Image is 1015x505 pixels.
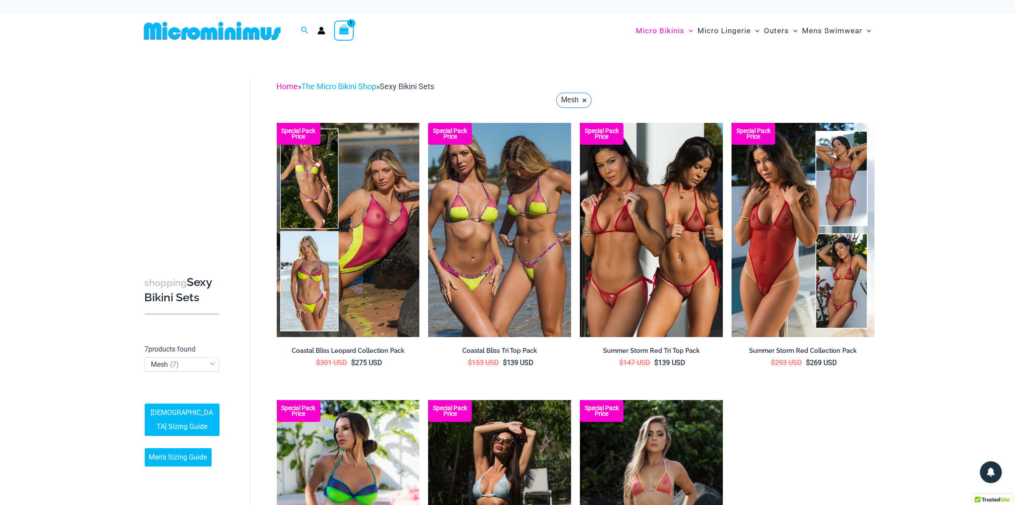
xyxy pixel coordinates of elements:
b: Special Pack Price [580,405,624,417]
b: Special Pack Price [580,128,624,139]
bdi: 293 USD [771,359,802,367]
a: Summer Storm Red Collection Pack F Summer Storm Red Collection Pack BSummer Storm Red Collection ... [732,123,875,337]
span: × [582,97,587,104]
a: Mens SwimwearMenu ToggleMenu Toggle [800,17,873,44]
b: Special Pack Price [732,128,775,139]
bdi: 269 USD [806,359,837,367]
span: $ [468,359,472,367]
span: » » [277,82,435,91]
a: Account icon link [317,27,325,35]
bdi: 139 USD [503,359,534,367]
span: 7 [145,345,149,353]
span: Outers [764,20,789,42]
img: Coastal Bliss Leopard Sunset Tri Top Pack [428,123,571,337]
span: $ [654,359,658,367]
span: ( ) [171,360,179,369]
bdi: 139 USD [654,359,685,367]
span: Micro Lingerie [698,20,751,42]
img: MM SHOP LOGO FLAT [140,21,284,41]
bdi: 275 USD [351,359,382,367]
span: shopping [145,277,187,288]
span: Mesh [145,357,220,372]
a: Search icon link [301,25,309,36]
a: Coastal Bliss Tri Top Pack [428,347,571,358]
bdi: 147 USD [619,359,650,367]
span: Micro Bikinis [636,20,684,42]
a: The Micro Bikini Shop [302,82,377,91]
span: Sexy Bikini Sets [380,82,435,91]
a: Home [277,82,298,91]
a: Summer Storm Red Collection Pack [732,347,875,358]
a: Men’s Sizing Guide [145,448,212,467]
a: Coastal Bliss Leopard Collection Pack [277,347,420,358]
span: Menu Toggle [789,20,798,42]
b: Special Pack Price [277,128,321,139]
a: OutersMenu ToggleMenu Toggle [762,17,800,44]
a: Summer Storm Red Tri Top Pack [580,347,723,358]
span: $ [619,359,623,367]
h2: Coastal Bliss Tri Top Pack [428,347,571,355]
span: Menu Toggle [751,20,760,42]
span: 7 [173,360,177,369]
h2: Coastal Bliss Leopard Collection Pack [277,347,420,355]
a: Summer Storm Red Tri Top Pack F Summer Storm Red Tri Top Pack BSummer Storm Red Tri Top Pack B [580,123,723,337]
span: $ [351,359,355,367]
b: Special Pack Price [277,405,321,417]
a: Coastal Bliss Leopard Sunset Collection Pack C Coastal Bliss Leopard Sunset Collection Pack BCoas... [277,123,420,337]
nav: Site Navigation [632,16,875,45]
iframe: TrustedSite Certified [145,73,223,248]
img: Coastal Bliss Leopard Sunset Collection Pack C [277,123,420,337]
span: $ [503,359,507,367]
bdi: 301 USD [316,359,347,367]
span: Mesh [151,360,181,369]
span: $ [316,359,320,367]
b: Special Pack Price [428,128,472,139]
span: Mesh [561,94,579,107]
a: View Shopping Cart, 1 items [334,21,354,41]
b: Special Pack Price [428,405,472,417]
a: Mesh × [556,93,592,108]
a: [DEMOGRAPHIC_DATA] Sizing Guide [145,404,220,436]
span: Mens Swimwear [802,20,862,42]
h2: Summer Storm Red Collection Pack [732,347,875,355]
span: Menu Toggle [862,20,871,42]
span: Menu Toggle [684,20,693,42]
a: Coastal Bliss Leopard Sunset Tri Top Pack Coastal Bliss Leopard Sunset Tri Top Pack BCoastal Blis... [428,123,571,337]
a: Micro BikinisMenu ToggleMenu Toggle [634,17,695,44]
img: Summer Storm Red Collection Pack F [732,123,875,337]
h3: Sexy Bikini Sets [145,275,220,305]
span: Mesh [145,358,219,371]
p: products found [145,342,220,356]
h2: Summer Storm Red Tri Top Pack [580,347,723,355]
img: Summer Storm Red Tri Top Pack F [580,123,723,337]
span: $ [771,359,775,367]
bdi: 153 USD [468,359,499,367]
span: $ [806,359,810,367]
a: Micro LingerieMenu ToggleMenu Toggle [695,17,762,44]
